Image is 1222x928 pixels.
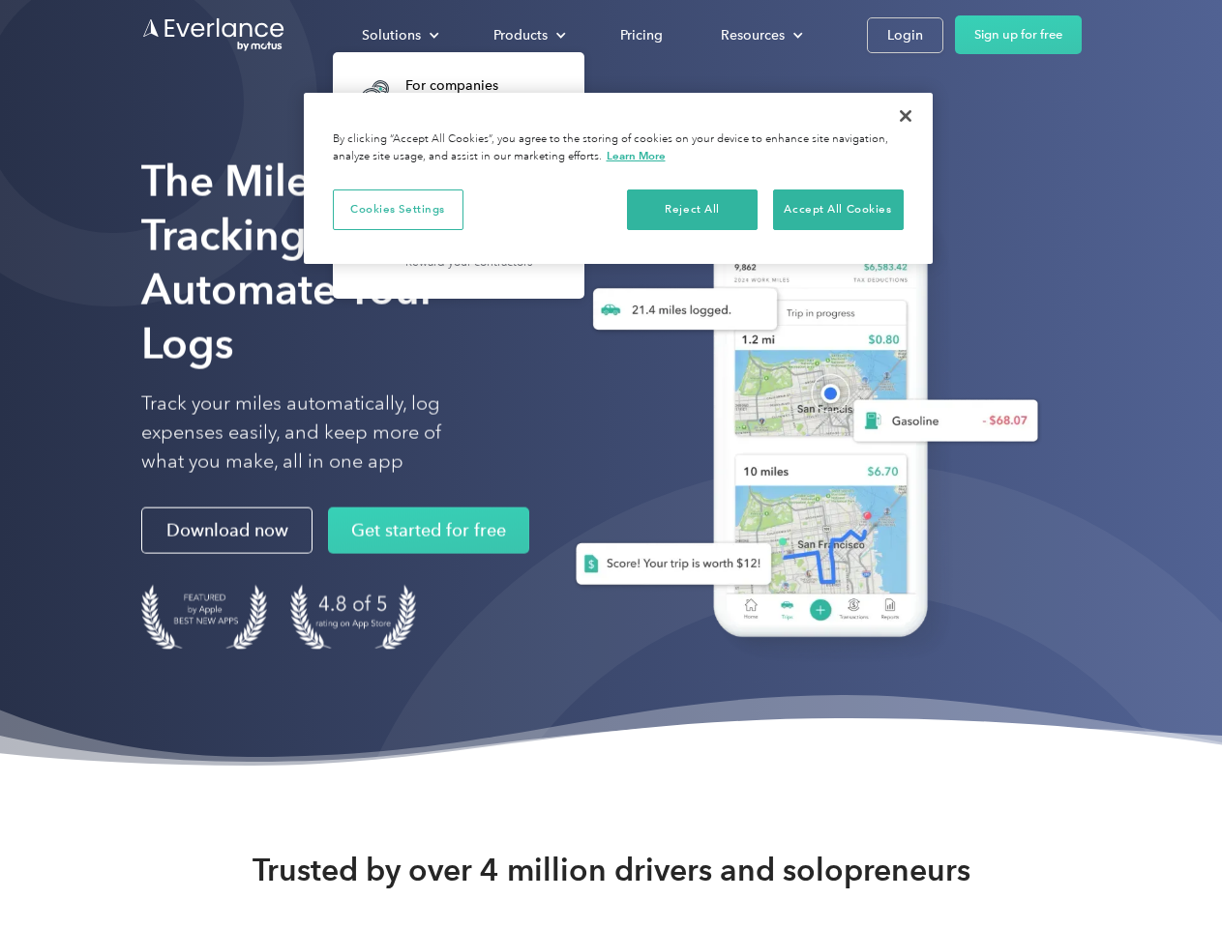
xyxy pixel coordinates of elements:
button: Reject All [627,189,758,230]
a: For companiesEasy vehicle reimbursements [343,64,569,127]
button: Close [884,95,927,137]
a: More information about your privacy, opens in a new tab [607,149,666,162]
a: Get started for free [328,507,529,554]
div: Products [493,23,548,47]
nav: Solutions [333,52,584,299]
img: Everlance, mileage tracker app, expense tracking app [545,184,1054,666]
img: 4.9 out of 5 stars on the app store [290,585,416,650]
a: Download now [141,507,313,554]
div: Cookie banner [304,93,933,264]
a: Pricing [601,18,682,52]
div: Privacy [304,93,933,264]
button: Accept All Cookies [773,189,904,230]
strong: Trusted by over 4 million drivers and solopreneurs [253,851,970,889]
div: Login [887,23,923,47]
button: Cookies Settings [333,189,463,230]
div: By clicking “Accept All Cookies”, you agree to the storing of cookies on your device to enhance s... [333,131,904,165]
div: Solutions [343,18,455,52]
a: Login [867,17,943,53]
a: Sign up for free [955,15,1082,54]
p: Track your miles automatically, log expenses easily, and keep more of what you make, all in one app [141,390,487,477]
div: Resources [701,18,819,52]
div: Resources [721,23,785,47]
div: Products [474,18,581,52]
div: For companies [405,76,559,96]
div: Pricing [620,23,663,47]
img: Badge for Featured by Apple Best New Apps [141,585,267,650]
a: Go to homepage [141,16,286,53]
div: Solutions [362,23,421,47]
